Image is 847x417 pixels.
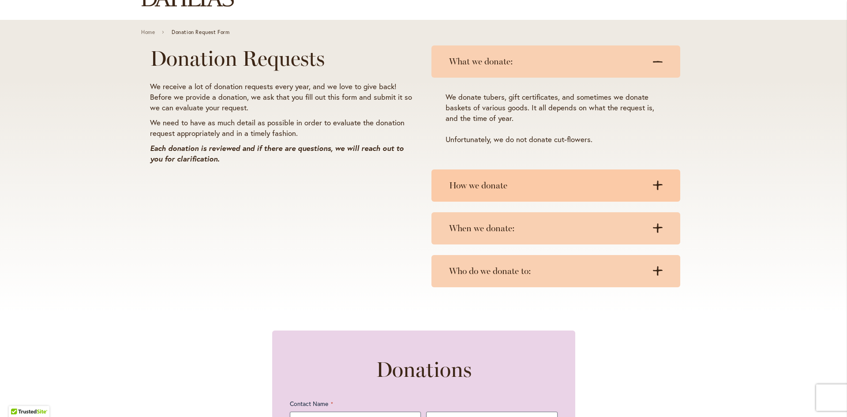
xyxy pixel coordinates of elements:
[150,46,415,71] h1: Donation Requests
[431,255,680,287] summary: Who do we donate to:
[449,223,645,234] h3: When we donate:
[446,134,666,145] p: Unfortunately, we do not donate cut-flowers.
[449,180,645,191] h3: How we donate
[376,357,472,382] h2: Donations
[150,143,404,164] em: Each donation is reviewed and if there are questions, we will reach out to you for clarification.
[431,212,680,244] summary: When we donate:
[449,56,645,67] h3: What we donate:
[431,45,680,78] summary: What we donate:
[431,169,680,202] summary: How we donate
[172,29,230,35] span: Donation Request Form
[446,92,666,124] p: We donate tubers, gift certificates, and sometimes we donate baskets of various goods. It all dep...
[449,266,645,277] h3: Who do we donate to:
[150,117,415,139] p: We need to have as much detail as possible in order to evaluate the donation request appropriatel...
[141,29,155,35] a: Home
[150,81,415,113] p: We receive a lot of donation requests every year, and we love to give back! Before we provide a d...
